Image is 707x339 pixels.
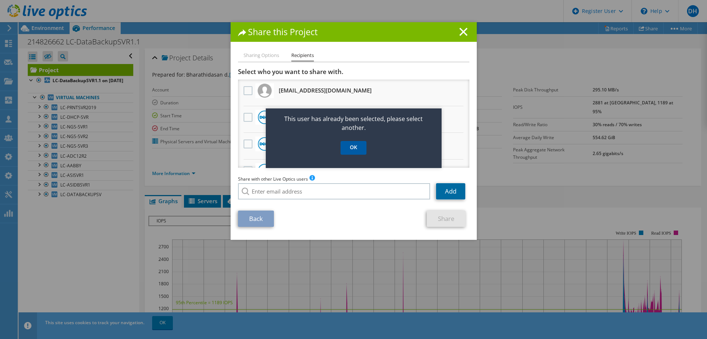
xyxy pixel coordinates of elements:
p: This user has already been selected, please select another. [266,114,442,132]
a: Back [238,211,274,227]
img: Dell [258,164,272,178]
a: OK [341,141,366,155]
a: Add [436,183,465,199]
li: Recipients [291,51,314,62]
img: Logo [258,84,272,98]
img: Dell [258,110,272,124]
h1: Share this Project [238,28,469,36]
h3: [EMAIL_ADDRESS][DOMAIN_NAME] [279,84,372,96]
input: Enter email address [238,183,430,199]
img: Dell [258,137,272,151]
h3: Select who you want to share with. [238,68,469,76]
li: Sharing Options [244,51,279,60]
span: Share with other Live Optics users [238,176,308,182]
a: Share [427,211,466,227]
